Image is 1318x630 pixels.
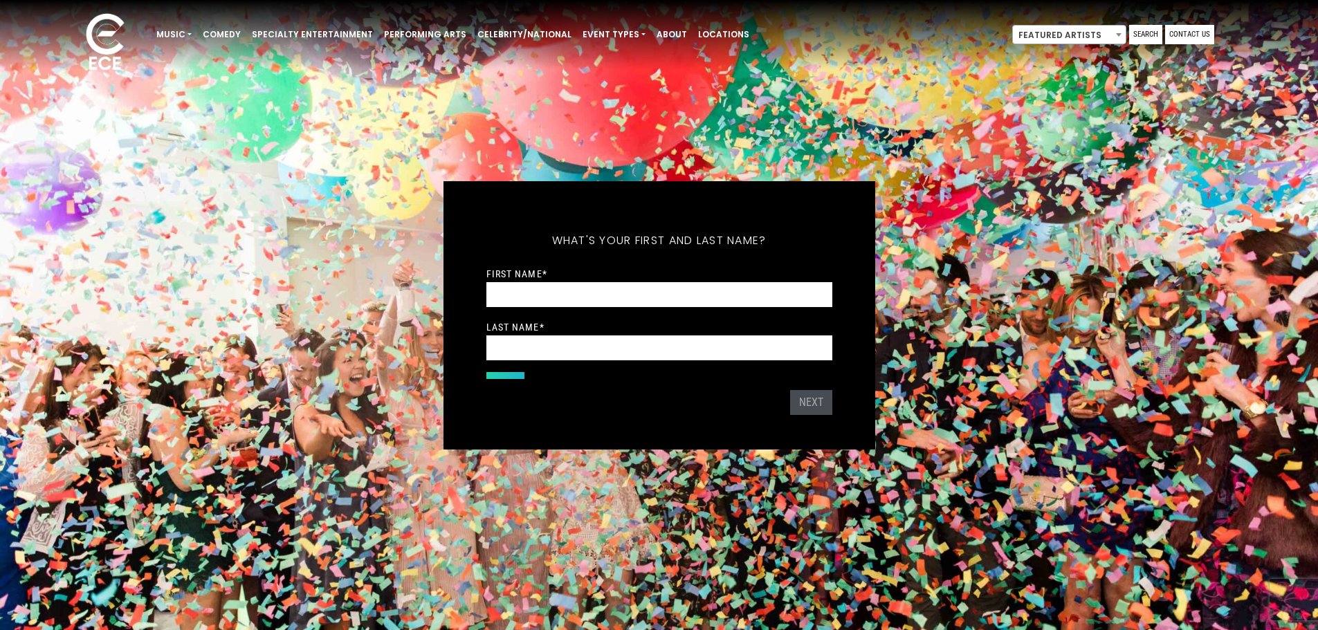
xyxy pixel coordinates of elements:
[486,268,547,280] label: First Name
[486,216,832,266] h5: What's your first and last name?
[651,23,693,46] a: About
[1165,25,1214,44] a: Contact Us
[151,23,197,46] a: Music
[1129,25,1162,44] a: Search
[577,23,651,46] a: Event Types
[1013,26,1126,45] span: Featured Artists
[197,23,246,46] a: Comedy
[246,23,378,46] a: Specialty Entertainment
[378,23,472,46] a: Performing Arts
[486,321,544,333] label: Last Name
[1012,25,1126,44] span: Featured Artists
[71,10,140,77] img: ece_new_logo_whitev2-1.png
[472,23,577,46] a: Celebrity/National
[693,23,755,46] a: Locations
